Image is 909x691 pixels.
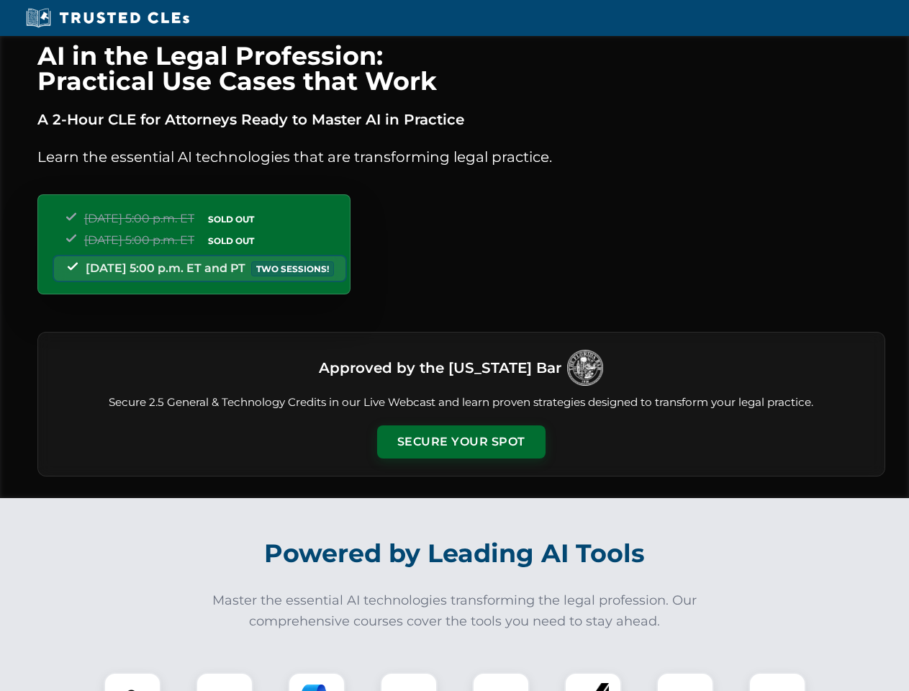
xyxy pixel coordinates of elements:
h2: Powered by Leading AI Tools [56,528,854,579]
h3: Approved by the [US_STATE] Bar [319,355,561,381]
img: Logo [567,350,603,386]
span: [DATE] 5:00 p.m. ET [84,212,194,225]
span: [DATE] 5:00 p.m. ET [84,233,194,247]
p: A 2-Hour CLE for Attorneys Ready to Master AI in Practice [37,108,885,131]
span: SOLD OUT [203,212,259,227]
p: Secure 2.5 General & Technology Credits in our Live Webcast and learn proven strategies designed ... [55,394,867,411]
button: Secure Your Spot [377,425,546,459]
span: SOLD OUT [203,233,259,248]
p: Master the essential AI technologies transforming the legal profession. Our comprehensive courses... [203,590,707,632]
h1: AI in the Legal Profession: Practical Use Cases that Work [37,43,885,94]
img: Trusted CLEs [22,7,194,29]
p: Learn the essential AI technologies that are transforming legal practice. [37,145,885,168]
